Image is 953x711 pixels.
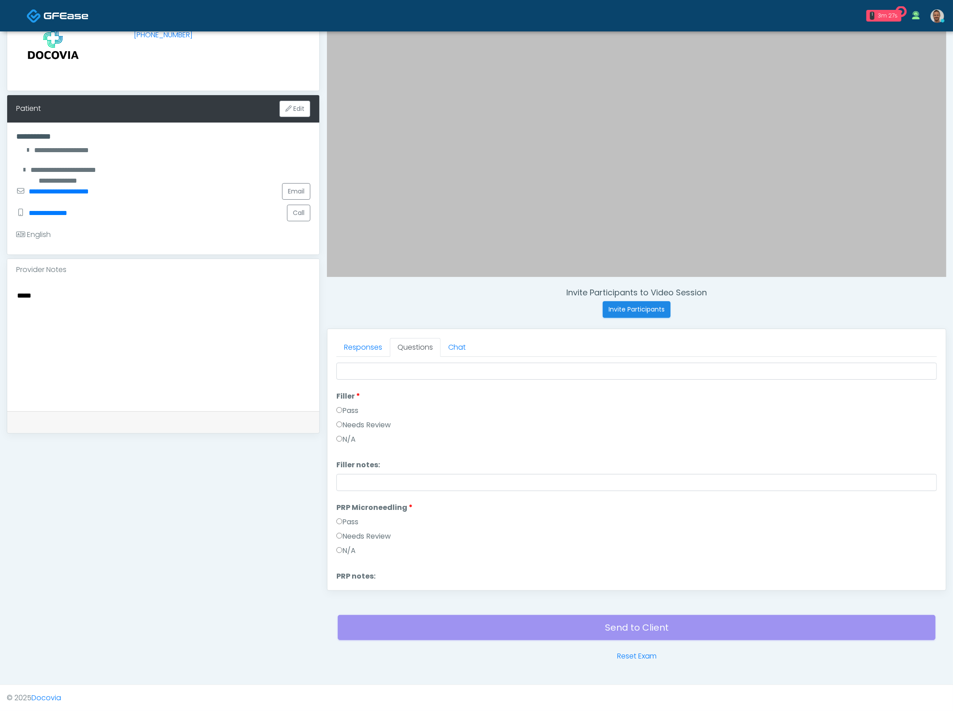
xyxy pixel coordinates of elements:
button: Edit [279,101,310,117]
input: Pass [336,518,342,524]
img: Provider image [16,8,90,82]
label: N/A [336,545,356,556]
input: Needs Review [336,421,342,427]
p: ABC Med Spa- GFEase Scottsdale Location [134,8,212,75]
input: N/A [336,547,342,553]
label: Needs Review [336,420,391,430]
input: Pass [336,407,342,413]
a: Reset Exam [617,651,657,662]
label: Needs Review [336,531,391,542]
input: N/A [336,436,342,442]
button: Call [287,205,310,221]
div: English [16,229,51,240]
button: Open LiveChat chat widget [7,4,34,31]
a: 1 3m 27s [861,6,907,25]
label: N/A [336,434,356,445]
a: [PHONE_NUMBER] [134,30,193,40]
img: Docovia [26,9,41,23]
div: 1 [870,12,874,20]
img: Docovia [44,11,88,20]
input: Needs Review [336,533,342,539]
div: Provider Notes [7,259,319,281]
label: PRP notes: [336,571,375,582]
label: Filler notes: [336,460,380,470]
div: Patient [16,103,41,114]
a: Docovia [26,1,88,30]
a: Email [282,183,310,200]
a: Questions [390,338,441,357]
a: Docovia [31,693,61,703]
label: Pass [336,517,358,527]
img: JoeGFE Gossman [931,9,944,23]
label: Filler [336,391,360,402]
a: Chat [441,338,473,357]
label: Pass [336,405,358,416]
button: Invite Participants [603,301,671,318]
a: Responses [336,338,390,357]
h4: Invite Participants to Video Session [327,288,946,298]
div: 3m 27s [878,12,898,20]
label: PRP Microneedling [336,502,413,513]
